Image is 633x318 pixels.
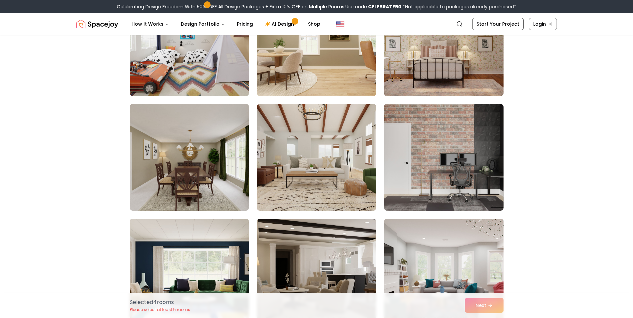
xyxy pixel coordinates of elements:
[126,17,174,31] button: How It Works
[76,17,118,31] a: Spacejoy
[529,18,557,30] a: Login
[176,17,230,31] button: Design Portfolio
[472,18,524,30] a: Start Your Project
[130,298,190,306] p: Selected 4 room s
[401,3,516,10] span: *Not applicable to packages already purchased*
[336,20,344,28] img: United States
[345,3,401,10] span: Use code:
[130,307,190,312] p: Please select at least 5 rooms
[260,17,301,31] a: AI Design
[254,101,379,213] img: Room room-32
[76,13,557,35] nav: Global
[126,17,326,31] nav: Main
[130,104,249,211] img: Room room-31
[232,17,258,31] a: Pricing
[368,3,401,10] b: CELEBRATE50
[303,17,326,31] a: Shop
[76,17,118,31] img: Spacejoy Logo
[117,3,516,10] div: Celebrating Design Freedom With 50% OFF All Design Packages + Extra 10% OFF on Multiple Rooms.
[384,104,503,211] img: Room room-33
